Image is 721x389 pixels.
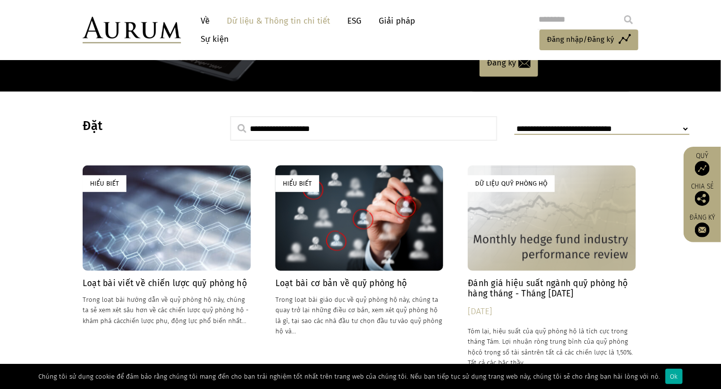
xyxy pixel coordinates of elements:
[696,152,709,160] font: Quỹ
[238,124,246,133] img: search.svg
[695,161,710,176] img: Truy cập Quỹ
[275,294,444,336] p: Trong loạt bài giáo dục về quỹ phòng hộ này, chúng ta quay trở lại những điều cơ bản, xem xét quỹ...
[518,59,531,68] img: biểu tượng email
[665,369,683,384] div: Ok
[691,182,714,191] font: Chia sẻ
[83,278,251,289] h4: Loạt bài viết về chiến lược quỹ phòng hộ
[468,278,636,299] h4: Đánh giá hiệu suất ngành quỹ phòng hộ hàng tháng - Tháng [DATE]
[547,33,614,45] span: Đăng nhập/Đăng ký
[690,213,715,222] font: Đăng ký
[619,10,638,30] input: Submit
[468,165,636,367] a: Dữ liệu quỹ phòng hộ Đánh giá hiệu suất ngành quỹ phòng hộ hàng tháng - Tháng [DATE] [DATE] Tóm l...
[83,294,251,325] p: Trong loạt bài hướng dẫn về quỹ phòng hộ này, chúng ta sẽ xem xét sâu hơn về các chiến lược quỹ p...
[39,373,661,380] font: Chúng tôi sử dụng cookie để đảm bảo rằng chúng tôi mang đến cho bạn trải nghiệm tốt nhất trên tra...
[476,349,532,356] span: có trọng số tài sản
[196,30,229,48] a: Sự kiện
[468,175,555,192] div: Dữ liệu quỹ phòng hộ
[487,58,516,67] font: Đăng ký
[83,17,181,43] img: Aurum
[480,49,538,77] a: Đăng ký
[468,305,636,319] div: [DATE]
[689,152,716,176] a: Quỹ
[275,175,319,192] div: Hiểu biết
[695,223,710,237] img: Đăng ký nhận bản tin của chúng tôi
[83,175,126,192] div: Hiểu biết
[374,12,420,30] a: Giải pháp
[123,317,168,324] span: chiến lược phụ
[468,326,636,368] p: Tóm lại, hiệu suất của quỹ phòng hộ là tích cực trong tháng Tám. Lợi nhuận ròng trung bình của qu...
[196,12,214,30] a: Về
[342,12,366,30] a: ESG
[83,165,251,367] a: Hiểu biết Loạt bài viết về chiến lược quỹ phòng hộ Trong loạt bài hướng dẫn về quỹ phòng hộ này, ...
[540,30,638,50] a: Đăng nhập/Đăng ký
[83,119,206,133] h3: Đặt
[275,165,444,367] a: Hiểu biết Loạt bài cơ bản về quỹ phòng hộ Trong loạt bài giáo dục về quỹ phòng hộ này, chúng ta q...
[689,213,716,237] a: Đăng ký
[695,191,710,206] img: Chia sẻ bài viết này
[275,278,444,289] h4: Loạt bài cơ bản về quỹ phòng hộ
[222,12,335,30] a: Dữ liệu & Thông tin chi tiết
